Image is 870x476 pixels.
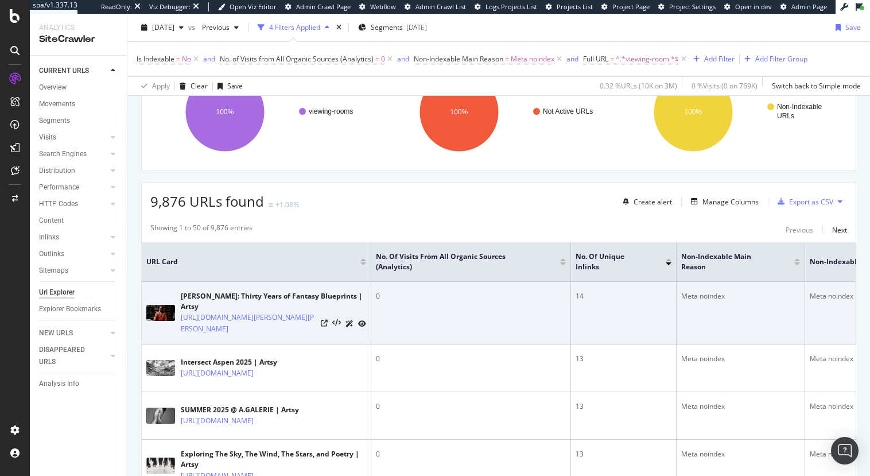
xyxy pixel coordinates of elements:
div: Add Filter [704,54,735,64]
div: Showing 1 to 50 of 9,876 entries [150,223,253,237]
a: Project Page [601,2,650,11]
div: Add Filter Group [755,54,807,64]
div: [PERSON_NAME]: Thirty Years of Fantasy Blueprints | Artsy [181,291,366,312]
span: 2025 Aug. 21st [152,22,174,32]
span: Projects List [557,2,593,11]
a: Url Explorer [39,287,119,299]
div: Analytics [39,23,118,33]
span: Non-Indexable Main Reason [414,54,503,64]
div: Open Intercom Messenger [831,437,859,465]
a: AI Url Details [345,318,354,330]
img: Equal [269,203,273,207]
div: Viz Debugger: [149,2,191,11]
div: Meta noindex [681,291,800,301]
span: No. of Unique Inlinks [576,251,648,272]
span: Admin Crawl Page [296,2,351,11]
a: Admin Page [780,2,827,11]
div: Visits [39,131,56,144]
div: Meta noindex [681,449,800,459]
button: Add Filter [689,52,735,66]
span: Logs Projects List [486,2,537,11]
a: Movements [39,98,119,110]
a: Projects List [546,2,593,11]
button: [DATE] [137,18,188,37]
div: Clear [191,81,208,91]
span: Project Page [612,2,650,11]
button: Save [831,18,861,37]
div: Create alert [634,197,672,207]
span: Project Settings [669,2,716,11]
div: 14 [576,291,671,301]
div: 13 [576,354,671,364]
span: Segments [371,22,403,32]
span: No. of Visits from All Organic Sources (Analytics) [220,54,374,64]
div: 0 [376,449,566,459]
img: main image [146,360,175,376]
svg: A chart. [150,62,377,162]
div: and [397,54,409,64]
span: No. of Visits from All Organic Sources (Analytics) [376,251,543,272]
button: View HTML Source [332,319,341,327]
div: Overview [39,82,67,94]
button: Create alert [618,192,672,211]
div: Movements [39,98,75,110]
div: Manage Columns [702,197,759,207]
button: Add Filter Group [740,52,807,66]
div: Content [39,215,64,227]
button: Previous [786,223,813,237]
a: CURRENT URLS [39,65,107,77]
div: Performance [39,181,79,194]
span: Admin Crawl List [415,2,466,11]
div: Export as CSV [789,197,833,207]
a: HTTP Codes [39,198,107,210]
svg: A chart. [619,62,845,162]
a: Sitemaps [39,265,107,277]
div: Inlinks [39,231,59,243]
div: Exploring The Sky, The Wind, The Stars, and Poetry | Artsy [181,449,366,470]
span: No [182,51,191,67]
div: 0 % Visits ( 0 on 769K ) [692,81,758,91]
div: Apply [152,81,170,91]
img: main image [146,408,175,424]
div: 0 [376,354,566,364]
a: Logs Projects List [475,2,537,11]
text: 100% [216,108,234,116]
a: [URL][DOMAIN_NAME] [181,367,254,379]
button: and [203,53,215,64]
span: = [505,54,509,64]
span: Webflow [370,2,396,11]
a: [URL][DOMAIN_NAME] [181,415,254,427]
span: ^.*viewing-room.*$ [616,51,679,67]
a: [URL][DOMAIN_NAME][PERSON_NAME][PERSON_NAME] [181,312,316,335]
button: Next [832,223,847,237]
div: [DATE] [406,22,427,32]
a: DISAPPEARED URLS [39,344,107,368]
button: Segments[DATE] [354,18,432,37]
img: main image [146,458,175,474]
text: 100% [684,108,702,116]
button: and [397,53,409,64]
div: Search Engines [39,148,87,160]
div: times [334,22,344,33]
div: Meta noindex [681,354,800,364]
a: Project Settings [658,2,716,11]
div: 4 Filters Applied [269,22,320,32]
div: and [203,54,215,64]
button: Manage Columns [686,195,759,208]
span: Full URL [583,54,608,64]
div: 0.32 % URLs ( 10K on 3M ) [600,81,677,91]
a: Performance [39,181,107,194]
div: Analysis Info [39,378,79,390]
text: Non-Indexable [777,103,822,111]
div: Next [832,225,847,235]
text: 100% [450,108,468,116]
a: Explorer Bookmarks [39,303,119,315]
span: URL Card [146,257,358,267]
div: SUMMER 2025 @ A.GALERIE | Artsy [181,405,304,415]
button: Export as CSV [773,192,833,211]
span: vs [188,22,197,32]
svg: A chart. [384,62,611,162]
div: 0 [376,291,566,301]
